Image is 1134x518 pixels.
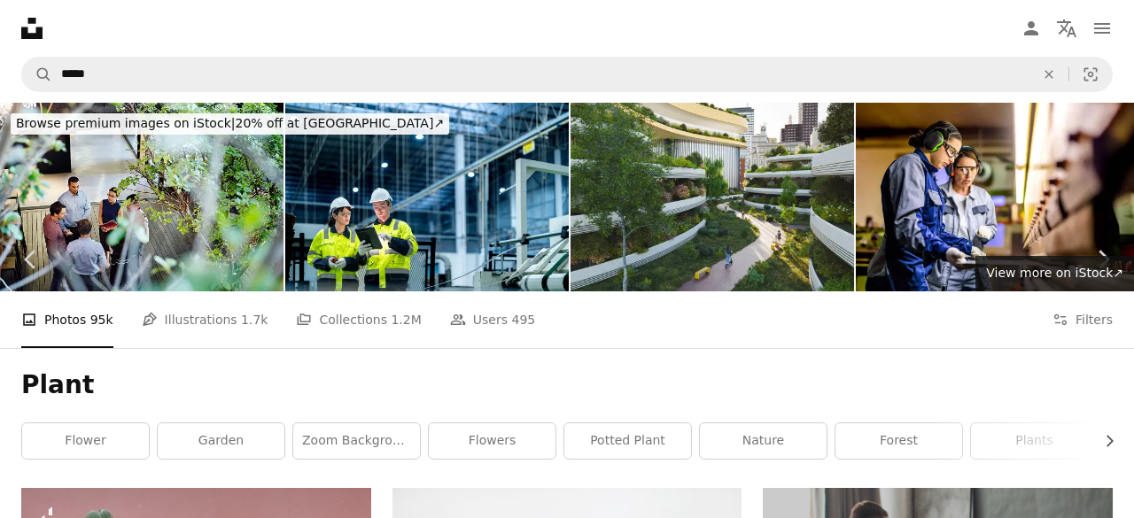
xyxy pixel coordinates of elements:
[975,256,1134,291] a: View more on iStock↗
[1029,58,1068,91] button: Clear
[1049,11,1084,46] button: Language
[158,423,284,459] a: garden
[511,310,535,329] span: 495
[293,423,420,459] a: zoom background
[700,423,827,459] a: nature
[971,423,1098,459] a: plants
[1093,423,1113,459] button: scroll list to the right
[1069,58,1112,91] button: Visual search
[564,423,691,459] a: potted plant
[241,310,268,329] span: 1.7k
[986,266,1123,280] span: View more on iStock ↗
[450,291,535,348] a: Users 495
[835,423,962,459] a: forest
[285,103,569,291] img: Male and female engineers in neat work clothes prepare and control the production system of large...
[296,291,421,348] a: Collections 1.2M
[1052,291,1113,348] button: Filters
[1084,11,1120,46] button: Menu
[22,423,149,459] a: flower
[21,369,1113,401] h1: Plant
[429,423,555,459] a: flowers
[21,57,1113,92] form: Find visuals sitewide
[391,310,421,329] span: 1.2M
[21,18,43,39] a: Home — Unsplash
[1014,11,1049,46] a: Log in / Sign up
[142,291,268,348] a: Illustrations 1.7k
[16,116,444,130] span: 20% off at [GEOGRAPHIC_DATA] ↗
[16,116,235,130] span: Browse premium images on iStock |
[22,58,52,91] button: Search Unsplash
[571,103,854,291] img: Green residential area
[1072,174,1134,344] a: Next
